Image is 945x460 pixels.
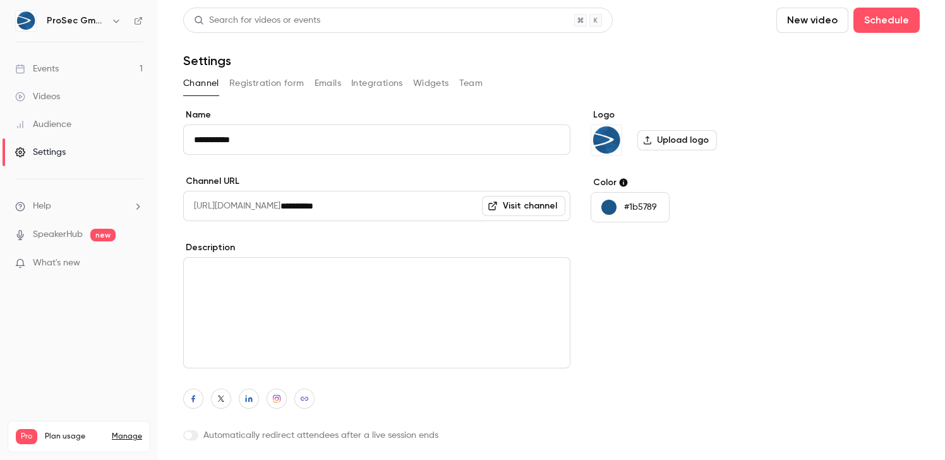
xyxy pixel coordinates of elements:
[853,8,920,33] button: Schedule
[183,73,219,94] button: Channel
[413,73,449,94] button: Widgets
[45,432,104,442] span: Plan usage
[33,200,51,213] span: Help
[637,130,717,150] label: Upload logo
[15,200,143,213] li: help-dropdown-opener
[128,258,143,269] iframe: Noticeable Trigger
[183,429,570,442] label: Automatically redirect attendees after a live session ends
[90,229,116,241] span: new
[183,191,280,221] span: [URL][DOMAIN_NAME]
[591,109,785,121] label: Logo
[112,432,142,442] a: Manage
[229,73,304,94] button: Registration form
[15,118,71,131] div: Audience
[591,192,670,222] button: #1b5789
[351,73,403,94] button: Integrations
[15,63,59,75] div: Events
[591,176,785,189] label: Color
[15,146,66,159] div: Settings
[591,125,622,155] img: ProSec GmbH
[624,201,657,214] p: #1b5789
[33,257,80,270] span: What's new
[183,53,231,68] h1: Settings
[183,241,570,254] label: Description
[459,73,483,94] button: Team
[183,175,570,188] label: Channel URL
[482,196,565,216] a: Visit channel
[183,109,570,121] label: Name
[15,90,60,103] div: Videos
[33,228,83,241] a: SpeakerHub
[776,8,848,33] button: New video
[16,11,36,31] img: ProSec GmbH
[315,73,341,94] button: Emails
[47,15,106,27] h6: ProSec GmbH
[16,429,37,444] span: Pro
[194,14,320,27] div: Search for videos or events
